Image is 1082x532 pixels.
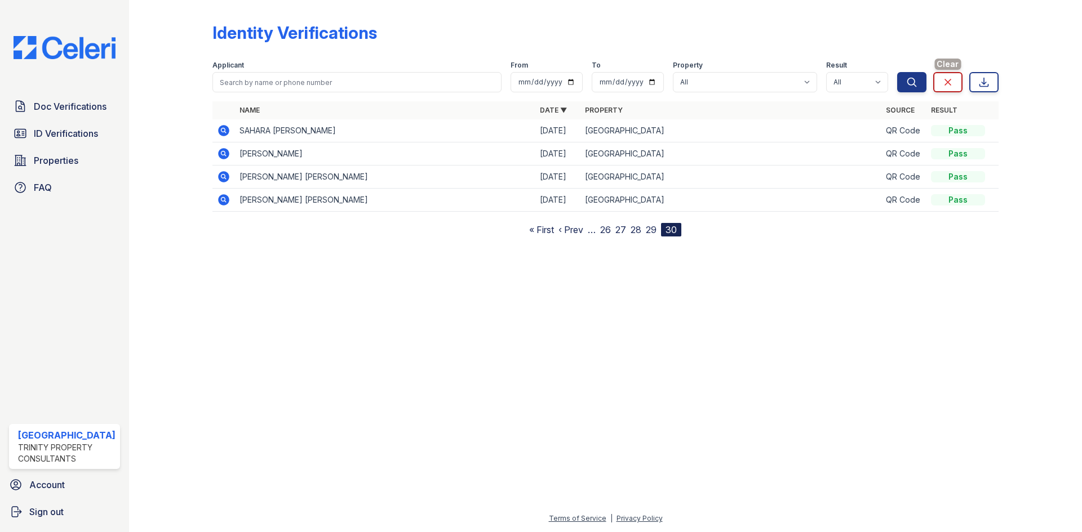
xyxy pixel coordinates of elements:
[610,514,613,522] div: |
[34,100,107,113] span: Doc Verifications
[540,106,567,114] a: Date ▼
[580,166,881,189] td: [GEOGRAPHIC_DATA]
[511,61,528,70] label: From
[881,189,926,212] td: QR Code
[886,106,915,114] a: Source
[9,149,120,172] a: Properties
[529,224,554,235] a: « First
[826,61,847,70] label: Result
[931,171,985,182] div: Pass
[29,505,64,518] span: Sign out
[585,106,623,114] a: Property
[931,194,985,205] div: Pass
[235,189,535,212] td: [PERSON_NAME] [PERSON_NAME]
[646,224,657,235] a: 29
[535,142,580,166] td: [DATE]
[212,72,502,92] input: Search by name or phone number
[235,142,535,166] td: [PERSON_NAME]
[18,428,116,442] div: [GEOGRAPHIC_DATA]
[931,106,957,114] a: Result
[881,166,926,189] td: QR Code
[934,59,961,70] span: Clear
[558,224,583,235] a: ‹ Prev
[34,127,98,140] span: ID Verifications
[29,478,65,491] span: Account
[9,95,120,118] a: Doc Verifications
[212,23,377,43] div: Identity Verifications
[600,224,611,235] a: 26
[615,224,626,235] a: 27
[212,61,244,70] label: Applicant
[549,514,606,522] a: Terms of Service
[9,122,120,145] a: ID Verifications
[34,154,78,167] span: Properties
[5,473,125,496] a: Account
[673,61,703,70] label: Property
[881,119,926,142] td: QR Code
[5,36,125,59] img: CE_Logo_Blue-a8612792a0a2168367f1c8372b55b34899dd931a85d93a1a3d3e32e68fde9ad4.png
[661,223,681,236] div: 30
[933,72,963,92] a: Clear
[240,106,260,114] a: Name
[617,514,663,522] a: Privacy Policy
[535,119,580,142] td: [DATE]
[580,189,881,212] td: [GEOGRAPHIC_DATA]
[580,119,881,142] td: [GEOGRAPHIC_DATA]
[18,442,116,464] div: Trinity Property Consultants
[535,166,580,189] td: [DATE]
[631,224,641,235] a: 28
[235,166,535,189] td: [PERSON_NAME] [PERSON_NAME]
[34,181,52,194] span: FAQ
[535,189,580,212] td: [DATE]
[580,142,881,166] td: [GEOGRAPHIC_DATA]
[592,61,601,70] label: To
[931,148,985,159] div: Pass
[235,119,535,142] td: SAHARA [PERSON_NAME]
[881,142,926,166] td: QR Code
[9,176,120,199] a: FAQ
[5,500,125,523] a: Sign out
[588,223,596,236] span: …
[931,125,985,136] div: Pass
